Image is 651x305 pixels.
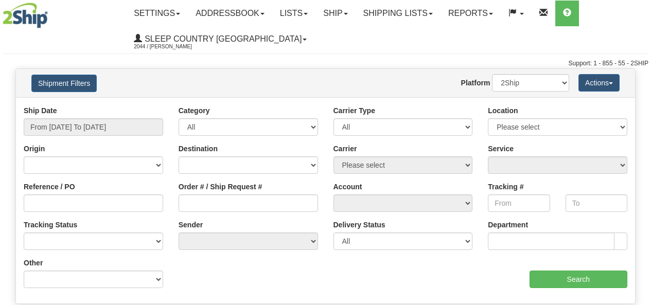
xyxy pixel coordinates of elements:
[441,1,501,26] a: Reports
[356,1,441,26] a: Shipping lists
[24,182,75,192] label: Reference / PO
[3,59,648,68] div: Support: 1 - 855 - 55 - 2SHIP
[3,3,48,28] img: logo2044.jpg
[488,143,514,154] label: Service
[333,143,357,154] label: Carrier
[578,74,620,92] button: Actions
[333,182,362,192] label: Account
[566,194,627,212] input: To
[24,143,45,154] label: Origin
[179,105,210,116] label: Category
[488,194,550,212] input: From
[179,220,203,230] label: Sender
[315,1,355,26] a: Ship
[126,26,314,52] a: Sleep Country [GEOGRAPHIC_DATA] 2044 / [PERSON_NAME]
[134,42,211,52] span: 2044 / [PERSON_NAME]
[461,78,490,88] label: Platform
[488,105,518,116] label: Location
[142,34,302,43] span: Sleep Country [GEOGRAPHIC_DATA]
[272,1,315,26] a: Lists
[488,220,528,230] label: Department
[31,75,97,92] button: Shipment Filters
[333,220,385,230] label: Delivery Status
[488,182,523,192] label: Tracking #
[24,258,43,268] label: Other
[188,1,272,26] a: Addressbook
[126,1,188,26] a: Settings
[24,220,77,230] label: Tracking Status
[333,105,375,116] label: Carrier Type
[530,271,628,288] input: Search
[179,143,218,154] label: Destination
[179,182,262,192] label: Order # / Ship Request #
[627,100,650,205] iframe: chat widget
[24,105,57,116] label: Ship Date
